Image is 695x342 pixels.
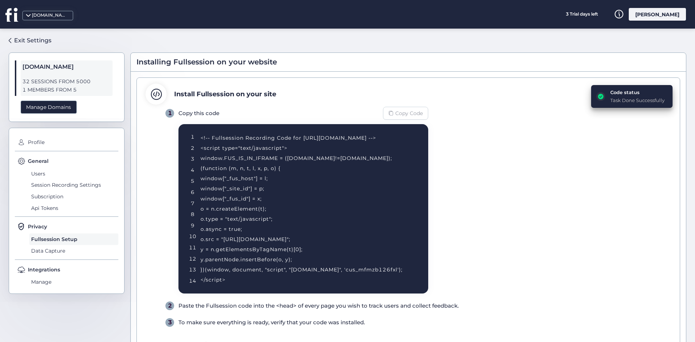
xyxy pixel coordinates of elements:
[178,301,459,310] div: Paste the Fullsession code into the <head> of every page you wish to track users and collect feed...
[191,166,194,174] div: 4
[29,168,118,180] span: Users
[191,210,194,218] div: 8
[29,276,118,288] span: Manage
[189,266,196,274] div: 13
[29,202,118,214] span: Api Tokens
[28,157,49,165] span: General
[191,188,194,196] div: 6
[555,8,609,21] div: 3 Trial days left
[14,36,51,45] div: Exit Settings
[22,86,111,94] span: 1 MEMBERS FROM 5
[136,56,277,68] span: Installing Fullsession on your website
[29,191,118,202] span: Subscription
[21,101,77,114] div: Manage Domains
[610,97,665,104] div: Task Done Successfully
[165,318,174,327] div: 3
[191,221,194,229] div: 9
[174,89,276,99] div: Install Fullsession on your site
[178,318,365,327] div: To make sure everything is ready, verify that your code was installed.
[22,62,111,72] span: [DOMAIN_NAME]
[26,137,118,148] span: Profile
[189,244,196,252] div: 11
[165,109,174,118] div: 1
[191,155,194,163] div: 3
[610,89,665,96] div: Code status
[189,232,196,240] div: 10
[22,77,111,86] span: 32 SESSIONS FROM 5000
[201,133,410,285] div: <!-- Fullsession Recording Code for [URL][DOMAIN_NAME] --> <script type="text/javascript"> window...
[9,34,51,47] a: Exit Settings
[629,8,686,21] div: [PERSON_NAME]
[29,180,118,191] span: Session Recording Settings
[29,233,118,245] span: Fullsession Setup
[189,277,196,285] div: 14
[178,109,219,118] div: Copy this code
[189,255,196,263] div: 12
[165,301,174,310] div: 2
[395,109,423,117] span: Copy Code
[28,223,47,231] span: Privacy
[191,144,194,152] div: 2
[191,177,194,185] div: 5
[32,12,68,19] div: [DOMAIN_NAME]
[191,133,194,141] div: 1
[191,199,194,207] div: 7
[28,266,60,274] span: Integrations
[29,245,118,257] span: Data Capture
